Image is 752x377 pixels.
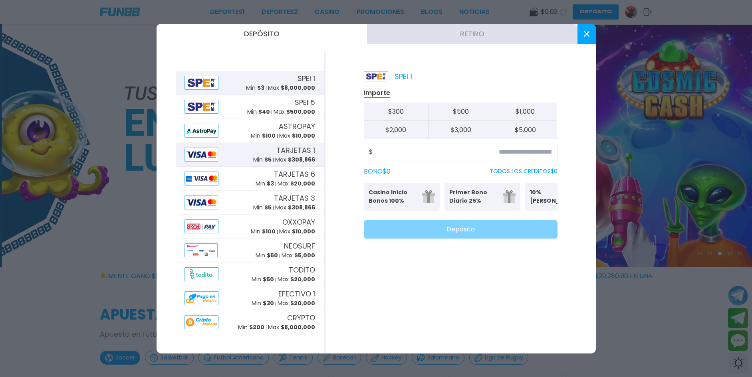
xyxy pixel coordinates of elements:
[369,188,417,205] p: Casino Inicio Bonos 100%
[176,286,324,310] button: AlipayEFECTIVO 1Min $30Max $20,000
[279,132,315,140] p: Max
[292,132,315,140] span: $ 10,000
[290,299,315,307] span: $ 20,000
[249,323,264,331] span: $ 200
[449,188,498,205] p: Primer Bono Diario 25%
[364,220,558,239] button: Depósito
[185,100,219,114] img: Alipay
[176,191,324,215] button: AlipayTARJETAS 3Min $5Max $308,866
[274,169,315,180] span: TARJETAS 6
[290,180,315,188] span: $ 20,000
[185,195,218,209] img: Alipay
[176,71,324,95] button: AlipaySPEI 1Min $3Max $8,000,000
[264,156,272,164] span: $ 5
[364,71,412,82] p: SPEI 1
[275,203,315,212] p: Max
[185,243,218,257] img: Alipay
[263,275,274,283] span: $ 50
[288,203,315,211] span: $ 308,866
[252,299,274,308] p: Min
[364,183,440,211] button: Casino Inicio Bonos 100%
[281,323,315,331] span: $ 8,000,000
[364,71,388,81] img: Platform Logo
[176,263,324,286] button: AlipayTODITOMin $50Max $20,000
[247,108,270,116] p: Min
[253,156,272,164] p: Min
[428,103,493,121] button: $500
[444,183,520,211] button: Primer Bono Diario 25%
[262,132,276,140] span: $ 100
[176,143,324,167] button: AlipayTARJETAS 1Min $5Max $308,866
[278,275,315,284] p: Max
[267,180,274,188] span: $ 3
[185,315,219,329] img: Alipay
[364,103,429,121] button: $300
[364,121,429,139] button: $2,000
[289,264,315,275] span: TODITO
[267,251,278,259] span: $ 50
[185,291,219,305] img: Alipay
[176,215,324,239] button: AlipayOXXOPAYMin $100Max $10,000
[185,267,219,281] img: Alipay
[422,190,435,203] img: gift
[268,323,315,332] p: Max
[253,203,272,212] p: Min
[176,239,324,263] button: AlipayNEOSURFMin $50Max $5,000
[278,299,315,308] p: Max
[282,217,315,227] span: OXXOPAY
[279,227,315,236] p: Max
[185,172,219,186] img: Alipay
[264,203,272,211] span: $ 5
[176,95,324,119] button: AlipaySPEI 5Min $40Max $500,000
[278,180,315,188] p: Max
[262,227,276,235] span: $ 100
[530,188,579,205] p: 10% [PERSON_NAME]
[369,147,373,157] span: $
[278,288,315,299] span: EFECTIVO 1
[157,24,367,44] button: Depósito
[252,275,274,284] p: Min
[290,275,315,283] span: $ 20,000
[256,251,278,260] p: Min
[493,121,558,139] button: $5,000
[246,84,264,92] p: Min
[525,183,601,211] button: 10% [PERSON_NAME]
[287,312,315,323] span: CRYPTO
[238,323,264,332] p: Min
[275,156,315,164] p: Max
[298,73,315,84] span: SPEI 1
[364,167,391,176] label: BONO $ 0
[258,108,270,116] span: $ 40
[257,84,264,92] span: $ 3
[279,121,315,132] span: ASTROPAY
[251,132,276,140] p: Min
[274,193,315,203] span: TARJETAS 3
[284,241,315,251] span: NEOSURF
[367,24,577,44] button: Retiro
[185,124,219,138] img: Alipay
[294,251,315,259] span: $ 5,000
[490,167,558,176] p: TODOS LOS CREDITOS $ 0
[288,156,315,164] span: $ 308,866
[276,145,315,156] span: TARJETAS 1
[295,97,315,108] span: SPEI 5
[503,190,516,203] img: gift
[364,89,390,98] p: Importe
[286,108,315,116] span: $ 500,000
[185,76,219,90] img: Alipay
[263,299,274,307] span: $ 30
[251,227,276,236] p: Min
[281,84,315,92] span: $ 8,000,000
[282,251,315,260] p: Max
[176,167,324,191] button: AlipayTARJETAS 6Min $3Max $20,000
[268,84,315,92] p: Max
[176,119,324,143] button: AlipayASTROPAYMin $100Max $10,000
[428,121,493,139] button: $3,000
[185,148,218,162] img: Alipay
[274,108,315,116] p: Max
[176,310,324,334] button: AlipayCRYPTOMin $200Max $8,000,000
[493,103,558,121] button: $1,000
[292,227,315,235] span: $ 10,000
[185,219,219,233] img: Alipay
[256,180,274,188] p: Min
